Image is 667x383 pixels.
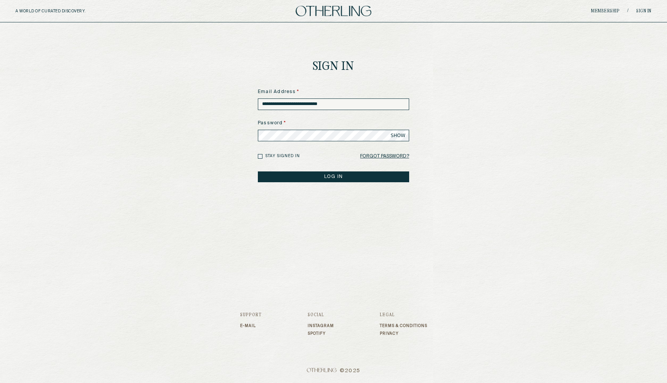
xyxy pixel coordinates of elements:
h1: Sign In [313,61,354,73]
span: / [627,8,628,14]
h3: Support [240,313,262,317]
img: logo [296,6,371,16]
span: SHOW [391,132,405,139]
label: Stay signed in [265,153,300,159]
a: Instagram [308,324,334,328]
h3: Social [308,313,334,317]
a: Spotify [308,331,334,336]
span: © 2025 [240,368,427,374]
label: Email Address [258,88,409,95]
a: Sign in [636,9,652,14]
a: Forgot Password? [360,151,409,162]
label: Password [258,120,409,127]
h3: Legal [380,313,427,317]
a: Terms & Conditions [380,324,427,328]
a: E-mail [240,324,262,328]
a: Membership [591,9,620,14]
h5: A WORLD OF CURATED DISCOVERY. [15,9,119,14]
button: LOG IN [258,171,409,182]
a: Privacy [380,331,427,336]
